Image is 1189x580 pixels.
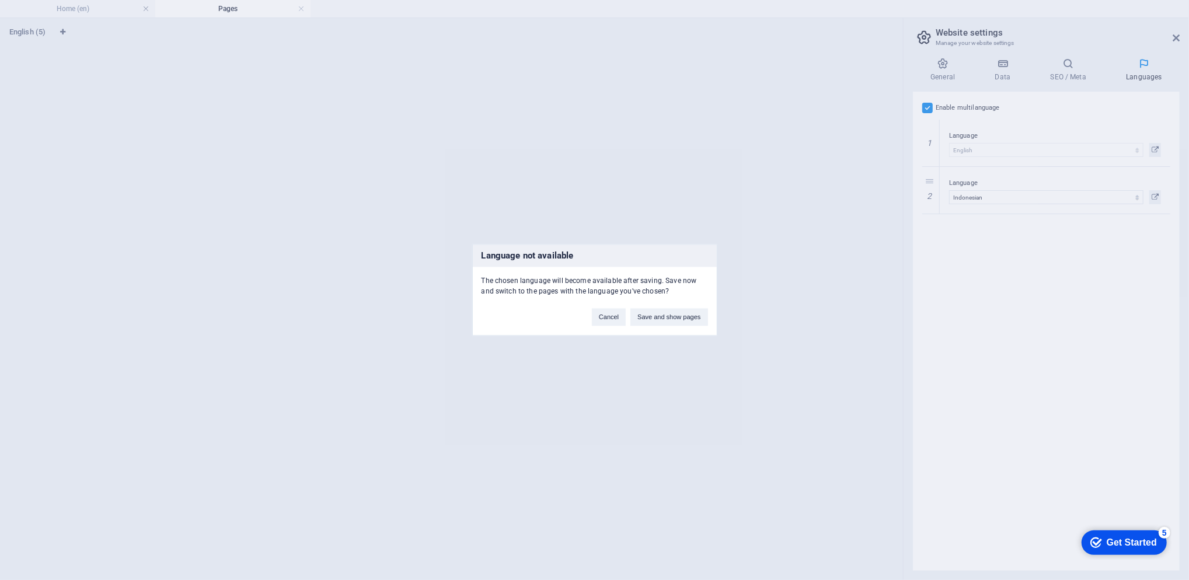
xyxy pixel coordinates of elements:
[35,13,85,23] div: Get Started
[473,267,717,297] div: The chosen language will become available after saving. Save now and switch to the pages with the...
[473,245,717,267] h3: Language not available
[592,309,626,326] button: Cancel
[630,309,707,326] button: Save and show pages
[10,6,95,30] div: Get Started 5 items remaining, 0% complete
[87,2,99,14] div: 5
